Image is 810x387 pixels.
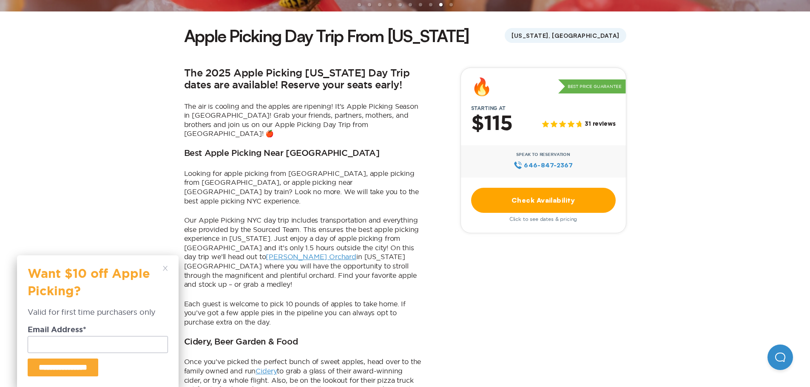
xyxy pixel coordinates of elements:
[266,253,356,260] a: [PERSON_NAME] Orchard
[767,345,793,370] iframe: Help Scout Beacon - Open
[439,3,443,6] li: slide item 9
[509,216,577,222] span: Click to see dates & pricing
[184,169,422,206] p: Looking for apple picking from [GEOGRAPHIC_DATA], apple picking from [GEOGRAPHIC_DATA], or apple ...
[28,326,168,336] dt: Email Address
[28,307,168,326] div: Valid for first time purchasers only
[28,266,159,307] h3: Want $10 off Apple Picking?
[184,24,469,47] h1: Apple Picking Day Trip From [US_STATE]
[184,216,422,289] p: Our Apple Picking NYC day trip includes transportation and everything else provided by the Source...
[461,105,516,111] span: Starting at
[471,188,616,213] a: Check Availability
[449,3,453,6] li: slide item 10
[514,161,573,170] a: 646‍-847‍-2367
[419,3,422,6] li: slide item 7
[184,102,422,138] p: The air is cooling and the apples are ripening! It’s Apple Picking Season in [GEOGRAPHIC_DATA]! G...
[516,152,570,157] span: Speak to Reservation
[184,149,380,159] h3: Best Apple Picking Near [GEOGRAPHIC_DATA]
[524,161,573,170] span: 646‍-847‍-2367
[184,68,422,92] h2: The 2025 Apple Picking [US_STATE] Day Trip dates are available! Reserve your seats early!
[471,113,512,135] h2: $115
[398,3,402,6] li: slide item 5
[83,326,86,334] span: Required
[184,337,298,347] h3: Cidery, Beer Garden & Food
[358,3,361,6] li: slide item 1
[184,299,422,327] p: Each guest is welcome to pick 10 pounds of apples to take home. If you’ve got a few apple pies in...
[368,3,371,6] li: slide item 2
[558,79,626,94] p: Best Price Guarantee
[505,28,626,43] span: [US_STATE], [GEOGRAPHIC_DATA]
[378,3,381,6] li: slide item 3
[429,3,432,6] li: slide item 8
[409,3,412,6] li: slide item 6
[471,78,492,95] div: 🔥
[388,3,392,6] li: slide item 4
[585,121,615,128] span: 31 reviews
[256,367,277,375] a: Cidery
